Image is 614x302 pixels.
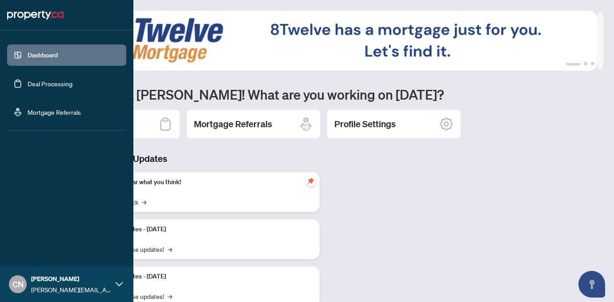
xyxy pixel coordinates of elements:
[93,225,313,234] p: Platform Updates - [DATE]
[591,62,594,65] button: 3
[46,86,603,103] h1: Welcome back [PERSON_NAME]! What are you working on [DATE]?
[31,274,111,284] span: [PERSON_NAME]
[12,278,24,290] span: CN
[584,62,587,65] button: 2
[28,51,58,59] a: Dashboard
[578,271,605,298] button: Open asap
[168,244,172,254] span: →
[93,177,313,187] p: We want to hear what you think!
[305,176,316,186] span: pushpin
[334,118,396,130] h2: Profile Settings
[46,153,320,165] h3: Brokerage & Industry Updates
[7,8,64,22] img: logo
[142,197,146,207] span: →
[46,11,597,71] img: Slide 0
[93,272,313,282] p: Platform Updates - [DATE]
[28,108,81,116] a: Mortgage Referrals
[31,285,111,294] span: [PERSON_NAME][EMAIL_ADDRESS][DOMAIN_NAME]
[194,118,272,130] h2: Mortgage Referrals
[168,291,172,301] span: →
[566,62,580,65] button: 1
[28,80,72,88] a: Deal Processing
